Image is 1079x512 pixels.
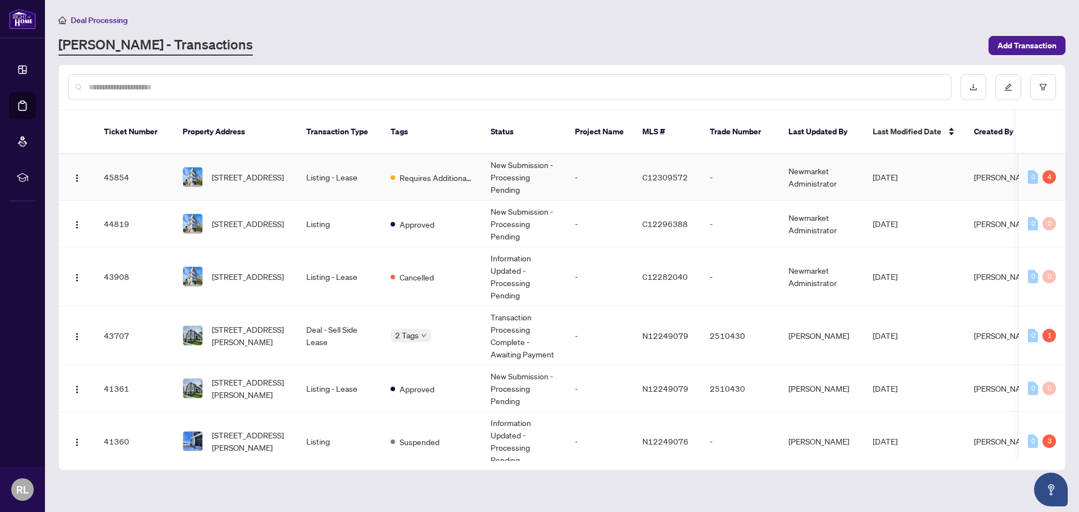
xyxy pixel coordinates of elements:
td: New Submission - Processing Pending [482,154,566,201]
td: 44819 [95,201,174,247]
td: [PERSON_NAME] [779,365,864,412]
td: - [566,201,633,247]
td: 41361 [95,365,174,412]
td: - [566,154,633,201]
div: 0 [1042,382,1056,395]
td: 2510430 [701,365,779,412]
span: [STREET_ADDRESS][PERSON_NAME] [212,429,288,454]
button: Open asap [1034,473,1068,506]
img: Logo [72,385,81,394]
img: Logo [72,438,81,447]
td: Information Updated - Processing Pending [482,247,566,306]
th: Ticket Number [95,110,174,154]
img: thumbnail-img [183,167,202,187]
td: [PERSON_NAME] [779,306,864,365]
img: thumbnail-img [183,379,202,398]
th: Property Address [174,110,297,154]
span: [STREET_ADDRESS] [212,171,284,183]
td: - [701,412,779,471]
img: Logo [72,220,81,229]
button: Logo [68,432,86,450]
td: - [566,412,633,471]
div: 0 [1042,270,1056,283]
span: Approved [400,383,434,395]
td: New Submission - Processing Pending [482,365,566,412]
span: N12249076 [642,436,688,446]
span: download [969,83,977,91]
img: thumbnail-img [183,326,202,345]
th: Last Modified Date [864,110,965,154]
td: New Submission - Processing Pending [482,201,566,247]
span: [DATE] [873,436,897,446]
span: Deal Processing [71,15,128,25]
td: Newmarket Administrator [779,247,864,306]
div: 0 [1028,329,1038,342]
span: [STREET_ADDRESS] [212,218,284,230]
span: [DATE] [873,172,897,182]
td: Information Updated - Processing Pending [482,412,566,471]
span: Add Transaction [998,37,1057,55]
span: [DATE] [873,219,897,229]
td: - [701,201,779,247]
span: C12309572 [642,172,688,182]
th: MLS # [633,110,701,154]
button: Logo [68,215,86,233]
span: Cancelled [400,271,434,283]
td: Listing - Lease [297,365,382,412]
th: Tags [382,110,482,154]
th: Created By [965,110,1032,154]
th: Last Updated By [779,110,864,154]
a: [PERSON_NAME] - Transactions [58,35,253,56]
td: Listing - Lease [297,154,382,201]
div: 0 [1028,217,1038,230]
span: [PERSON_NAME] [974,172,1035,182]
td: 43707 [95,306,174,365]
img: Logo [72,273,81,282]
button: filter [1030,74,1056,100]
div: 0 [1028,434,1038,448]
th: Status [482,110,566,154]
th: Transaction Type [297,110,382,154]
span: [PERSON_NAME] [974,271,1035,282]
button: edit [995,74,1021,100]
td: - [566,306,633,365]
td: Deal - Sell Side Lease [297,306,382,365]
div: 3 [1042,434,1056,448]
span: edit [1004,83,1012,91]
img: logo [9,8,36,29]
img: Logo [72,174,81,183]
button: download [960,74,986,100]
img: thumbnail-img [183,214,202,233]
div: 0 [1028,170,1038,184]
div: 4 [1042,170,1056,184]
span: Requires Additional Docs [400,171,473,184]
div: 0 [1028,270,1038,283]
td: Transaction Processing Complete - Awaiting Payment [482,306,566,365]
span: Suspended [400,436,439,448]
span: home [58,16,66,24]
td: - [701,247,779,306]
td: Newmarket Administrator [779,201,864,247]
span: [STREET_ADDRESS] [212,270,284,283]
span: 2 Tags [395,329,419,342]
th: Project Name [566,110,633,154]
span: [DATE] [873,330,897,341]
td: - [566,247,633,306]
span: [DATE] [873,271,897,282]
button: Logo [68,268,86,286]
span: [STREET_ADDRESS][PERSON_NAME] [212,376,288,401]
span: filter [1039,83,1047,91]
button: Add Transaction [989,36,1066,55]
span: N12249079 [642,330,688,341]
td: - [701,154,779,201]
span: [PERSON_NAME] [974,330,1035,341]
td: 45854 [95,154,174,201]
span: N12249079 [642,383,688,393]
td: 43908 [95,247,174,306]
img: Logo [72,332,81,341]
td: Listing [297,412,382,471]
span: Last Modified Date [873,125,941,138]
button: Logo [68,327,86,345]
button: Logo [68,168,86,186]
td: [PERSON_NAME] [779,412,864,471]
